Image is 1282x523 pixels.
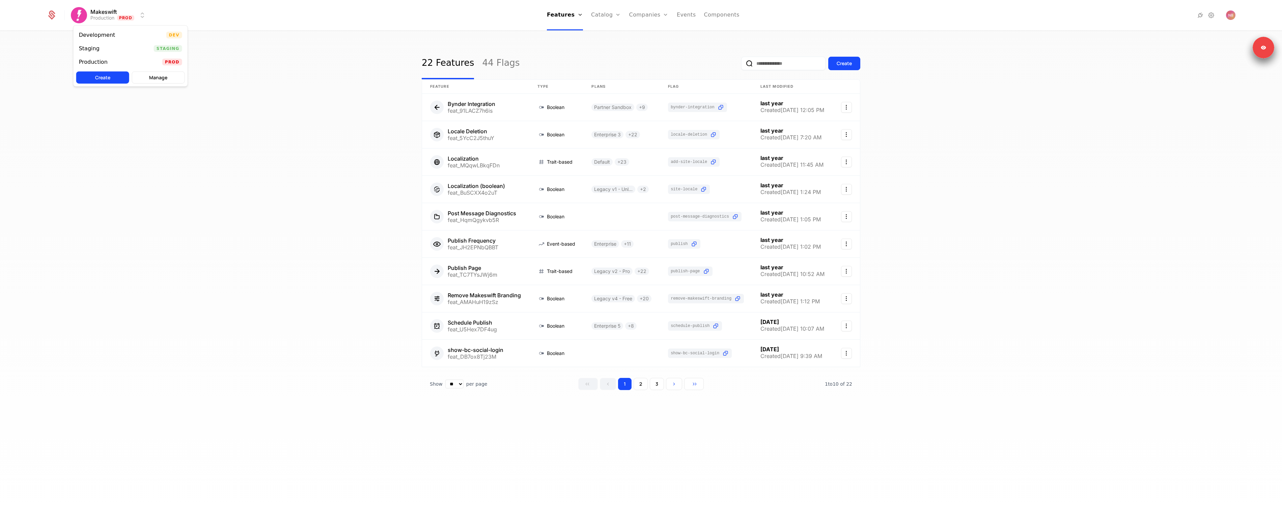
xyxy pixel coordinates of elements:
[841,348,852,359] button: Select action
[79,46,100,51] div: Staging
[841,266,852,277] button: Select action
[79,32,115,38] div: Development
[841,184,852,195] button: Select action
[841,239,852,249] button: Select action
[841,321,852,331] button: Select action
[73,25,188,87] div: Select environment
[841,293,852,304] button: Select action
[841,211,852,222] button: Select action
[841,157,852,167] button: Select action
[162,59,182,65] span: Prod
[841,129,852,140] button: Select action
[154,45,182,52] span: Staging
[166,32,182,38] span: Dev
[841,102,852,113] button: Select action
[76,72,129,84] button: Create
[79,59,108,65] div: Production
[132,72,185,84] button: Manage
